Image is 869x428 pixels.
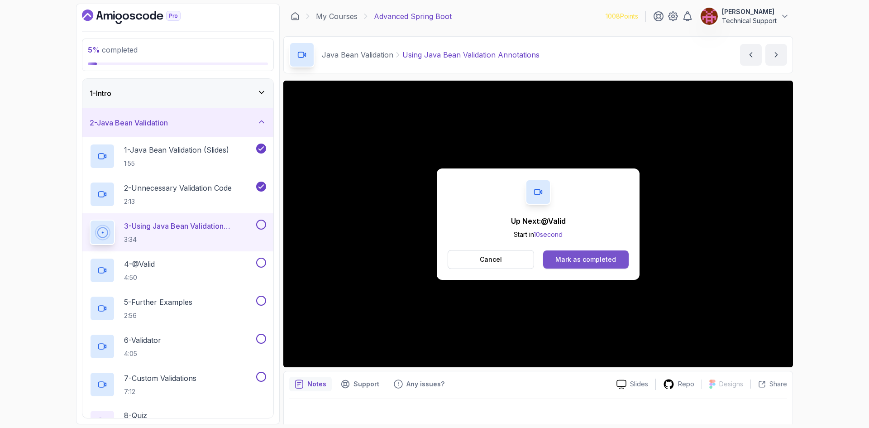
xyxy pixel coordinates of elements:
p: Share [769,380,787,389]
span: 10 second [534,231,563,238]
iframe: 3 - Using Java Bean Validation Annotations [283,81,793,367]
p: Slides [630,380,648,389]
p: Notes [307,380,326,389]
button: 4-@Valid4:50 [90,258,266,283]
p: 8 - Quiz [124,410,147,421]
button: 5-Further Examples2:56 [90,296,266,321]
button: Feedback button [388,377,450,391]
p: Repo [678,380,694,389]
button: Mark as completed [543,250,629,269]
a: Dashboard [291,12,300,21]
button: 1-Java Bean Validation (Slides)1:55 [90,144,266,169]
p: 4:50 [124,273,155,282]
button: next content [765,44,787,66]
p: Cancel [480,255,502,264]
button: 7-Custom Validations7:12 [90,372,266,397]
p: 3:34 [124,235,254,244]
p: Java Bean Validation [322,49,393,60]
button: user profile image[PERSON_NAME]Technical Support [700,7,789,25]
p: Support [353,380,379,389]
a: My Courses [316,11,358,22]
img: user profile image [701,8,718,25]
p: 6 - Validator [124,335,161,346]
a: Dashboard [82,10,201,24]
button: notes button [289,377,332,391]
p: 1:55 [124,159,229,168]
a: Repo [656,379,702,390]
button: 6-Validator4:05 [90,334,266,359]
button: 2-Unnecessary Validation Code2:13 [90,182,266,207]
p: 5 - Further Examples [124,297,192,308]
p: 3 - Using Java Bean Validation Annotations [124,221,254,231]
p: Technical Support [722,16,777,25]
p: Advanced Spring Boot [374,11,452,22]
p: 1008 Points [606,12,638,21]
div: Mark as completed [555,255,616,264]
button: 1-Intro [82,79,273,108]
p: 4 - @Valid [124,259,155,269]
span: 5 % [88,45,100,54]
h3: 2 - Java Bean Validation [90,117,168,128]
button: Share [750,380,787,389]
p: 7:12 [124,387,196,396]
h3: 1 - Intro [90,88,111,99]
button: 3-Using Java Bean Validation Annotations3:34 [90,220,266,245]
p: Designs [719,380,743,389]
p: 2 - Unnecessary Validation Code [124,183,232,193]
p: 1 - Java Bean Validation (Slides) [124,144,229,155]
span: completed [88,45,138,54]
p: 2:13 [124,197,232,206]
p: 2:56 [124,311,192,320]
p: Up Next: @Valid [511,216,566,226]
button: Cancel [448,250,534,269]
button: Support button [335,377,385,391]
p: [PERSON_NAME] [722,7,777,16]
p: Any issues? [406,380,444,389]
p: Start in [511,230,566,239]
p: 7 - Custom Validations [124,373,196,384]
p: 4:05 [124,349,161,358]
button: 2-Java Bean Validation [82,108,273,137]
p: Using Java Bean Validation Annotations [402,49,540,60]
button: previous content [740,44,762,66]
a: Slides [609,380,655,389]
